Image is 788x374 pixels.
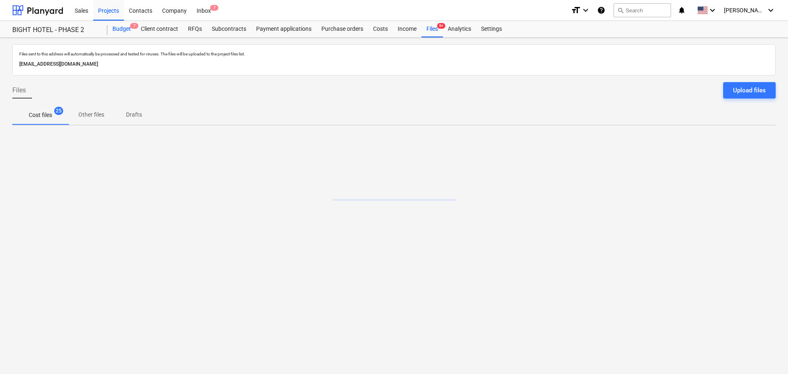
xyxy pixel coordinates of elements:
p: Files sent to this address will automatically be processed and tested for viruses. The files will... [19,51,769,57]
a: Files9+ [421,21,443,37]
i: format_size [571,5,581,15]
div: Budget [108,21,136,37]
div: BIGHT HOTEL - PHASE 2 [12,26,98,34]
a: Income [393,21,421,37]
span: [PERSON_NAME] [724,7,765,14]
span: 9+ [437,23,445,29]
div: Files [421,21,443,37]
a: Settings [476,21,507,37]
button: Search [614,3,671,17]
p: Other files [78,110,104,119]
span: 7 [210,5,218,11]
a: Payment applications [251,21,316,37]
div: Upload files [733,85,766,96]
span: 25 [54,107,63,115]
i: keyboard_arrow_down [766,5,776,15]
span: Files [12,85,26,95]
a: Subcontracts [207,21,251,37]
p: Cost files [29,111,52,119]
button: Upload files [723,82,776,99]
p: Drafts [124,110,144,119]
a: Purchase orders [316,21,368,37]
a: Client contract [136,21,183,37]
i: notifications [678,5,686,15]
i: Knowledge base [597,5,605,15]
p: [EMAIL_ADDRESS][DOMAIN_NAME] [19,60,769,69]
i: keyboard_arrow_down [708,5,717,15]
a: Budget7 [108,21,136,37]
span: search [617,7,624,14]
a: RFQs [183,21,207,37]
a: Costs [368,21,393,37]
i: keyboard_arrow_down [581,5,591,15]
span: 7 [130,23,138,29]
a: Analytics [443,21,476,37]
